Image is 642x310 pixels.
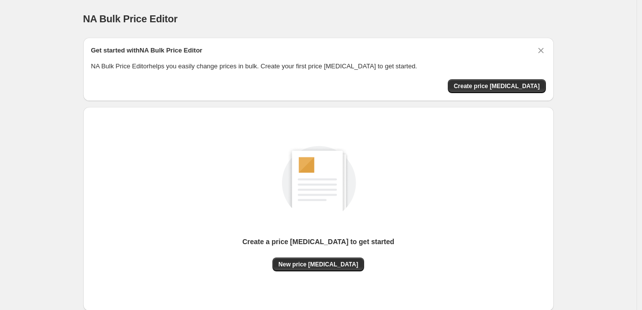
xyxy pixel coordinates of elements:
[536,46,546,55] button: Dismiss card
[448,79,546,93] button: Create price change job
[272,258,364,271] button: New price [MEDICAL_DATA]
[91,61,546,71] p: NA Bulk Price Editor helps you easily change prices in bulk. Create your first price [MEDICAL_DAT...
[278,260,358,268] span: New price [MEDICAL_DATA]
[91,46,203,55] h2: Get started with NA Bulk Price Editor
[242,237,394,247] p: Create a price [MEDICAL_DATA] to get started
[83,13,178,24] span: NA Bulk Price Editor
[454,82,540,90] span: Create price [MEDICAL_DATA]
